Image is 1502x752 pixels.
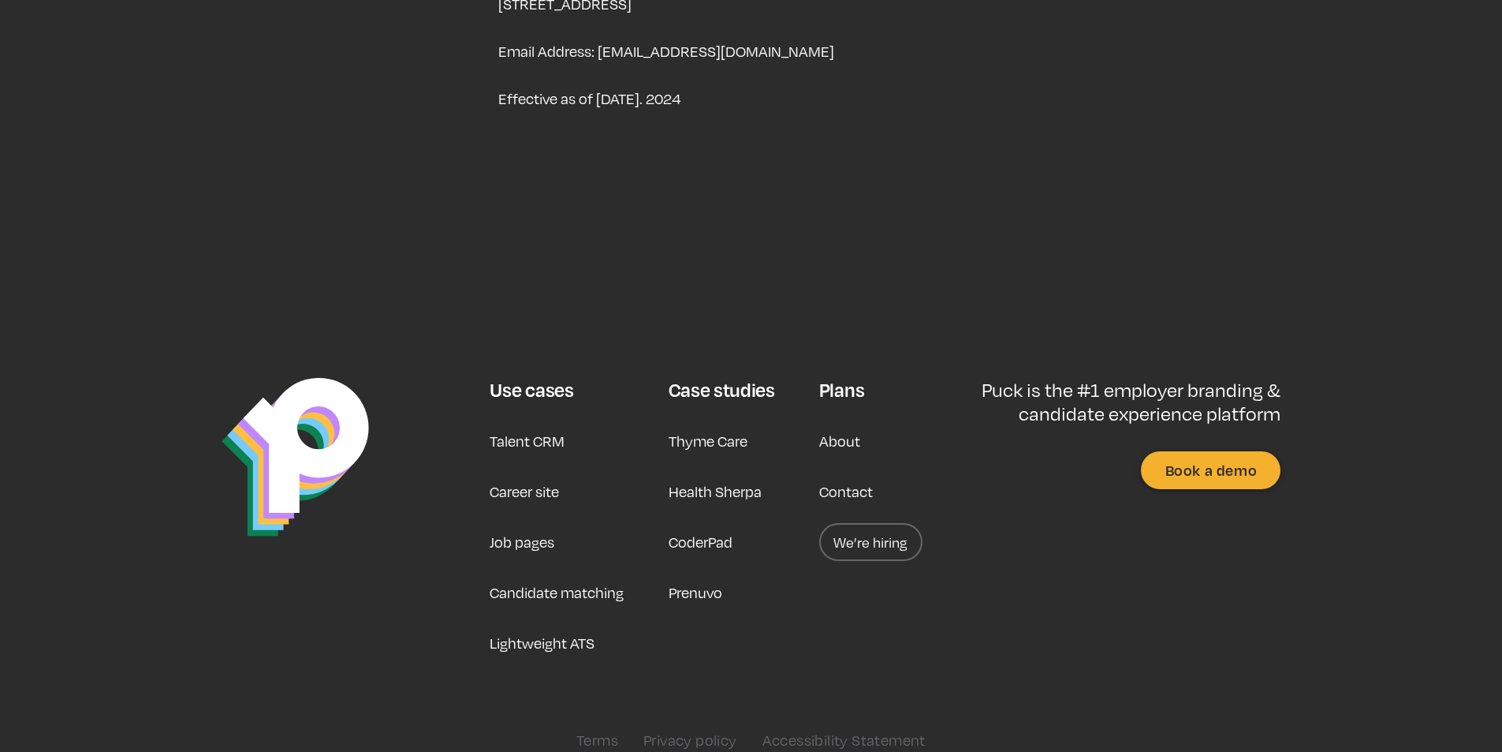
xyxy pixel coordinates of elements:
a: Terms [576,731,618,749]
a: We’re hiring [819,523,922,561]
a: Career site [490,473,559,511]
p: Puck is the #1 employer branding & candidate experience platform [938,378,1281,426]
p: ‍ [498,135,1003,157]
a: CoderPad [669,523,732,561]
div: Case studies [669,378,775,402]
a: About [819,422,860,460]
a: Privacy policy [643,731,737,749]
a: Job pages [490,523,554,561]
a: Book a demo [1141,451,1280,489]
a: Thyme Care [669,422,747,460]
a: Lightweight ATS [490,624,594,662]
img: Puck Logo [222,378,369,537]
a: Health Sherpa [669,473,762,511]
a: Talent CRM [490,422,565,460]
a: Prenuvo [669,574,722,612]
p: Effective as of [DATE]. 2024 [498,88,1003,110]
a: Accessibility Statement [762,731,926,749]
p: Email Address: [EMAIL_ADDRESS][DOMAIN_NAME] [498,40,1003,62]
div: Plans [819,378,864,402]
a: Candidate matching [490,574,624,612]
a: Contact [819,473,873,511]
div: Use cases [490,378,573,402]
